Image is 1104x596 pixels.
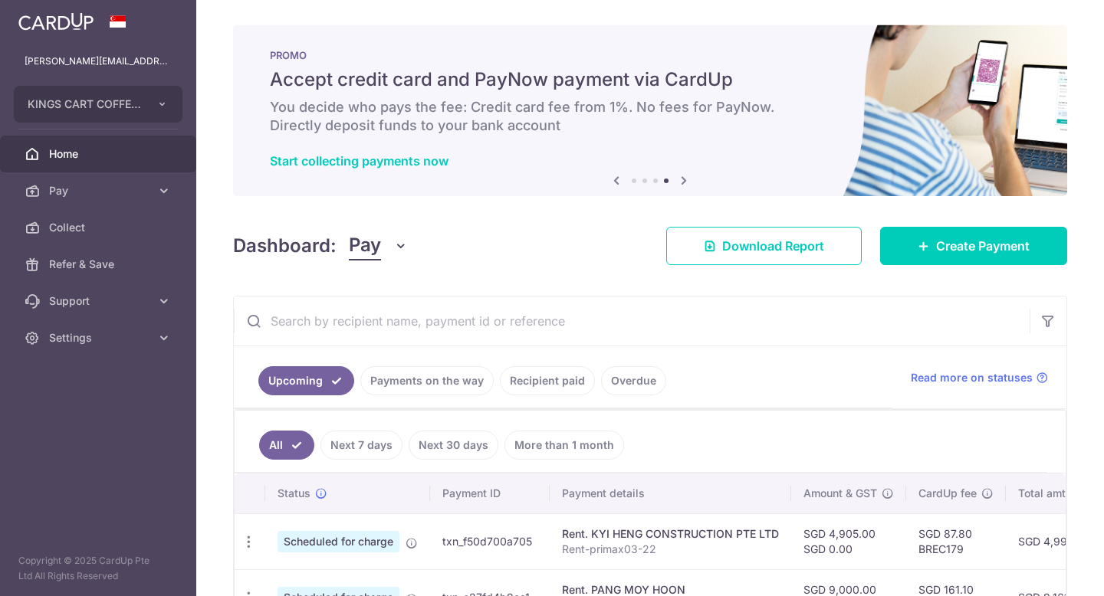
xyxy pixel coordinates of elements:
[49,183,150,198] span: Pay
[234,296,1030,345] input: Search by recipient name, payment id or reference
[550,473,791,513] th: Payment details
[25,54,172,69] p: [PERSON_NAME][EMAIL_ADDRESS][DOMAIN_NAME]
[270,153,449,169] a: Start collecting payments now
[233,232,337,260] h4: Dashboard:
[259,431,314,460] a: All
[49,257,150,272] span: Refer & Save
[601,366,666,395] a: Overdue
[258,366,354,395] a: Upcoming
[722,237,824,255] span: Download Report
[880,227,1067,265] a: Create Payment
[349,231,408,260] button: Pay
[49,293,150,309] span: Support
[409,431,498,460] a: Next 30 days
[18,12,94,31] img: CardUp
[791,513,906,569] td: SGD 4,905.00 SGD 0.00
[278,531,399,552] span: Scheduled for charge
[270,67,1030,92] h5: Accept credit card and PayNow payment via CardUp
[1018,486,1069,501] span: Total amt.
[803,486,877,501] span: Amount & GST
[270,98,1030,135] h6: You decide who pays the fee: Credit card fee from 1%. No fees for PayNow. Directly deposit funds ...
[936,237,1030,255] span: Create Payment
[504,431,624,460] a: More than 1 month
[666,227,862,265] a: Download Report
[911,370,1033,385] span: Read more on statuses
[49,146,150,162] span: Home
[562,526,779,542] div: Rent. KYI HENG CONSTRUCTION PTE LTD
[430,513,550,569] td: txn_f50d700a705
[349,231,381,260] span: Pay
[270,49,1030,61] p: PROMO
[430,473,550,513] th: Payment ID
[906,513,1006,569] td: SGD 87.80 BREC179
[911,370,1048,385] a: Read more on statuses
[1009,550,1089,588] iframe: 打开一个小组件，您可以在其中找到更多信息
[360,366,494,395] a: Payments on the way
[918,486,977,501] span: CardUp fee
[562,542,779,557] p: Rent-primax03-22
[49,330,150,345] span: Settings
[28,97,141,112] span: KINGS CART COFFEE PTE. LTD.
[14,86,182,123] button: KINGS CART COFFEE PTE. LTD.
[1006,513,1103,569] td: SGD 4,992.80
[320,431,402,460] a: Next 7 days
[233,25,1067,196] img: paynow Banner
[278,486,310,501] span: Status
[49,220,150,235] span: Collect
[500,366,595,395] a: Recipient paid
